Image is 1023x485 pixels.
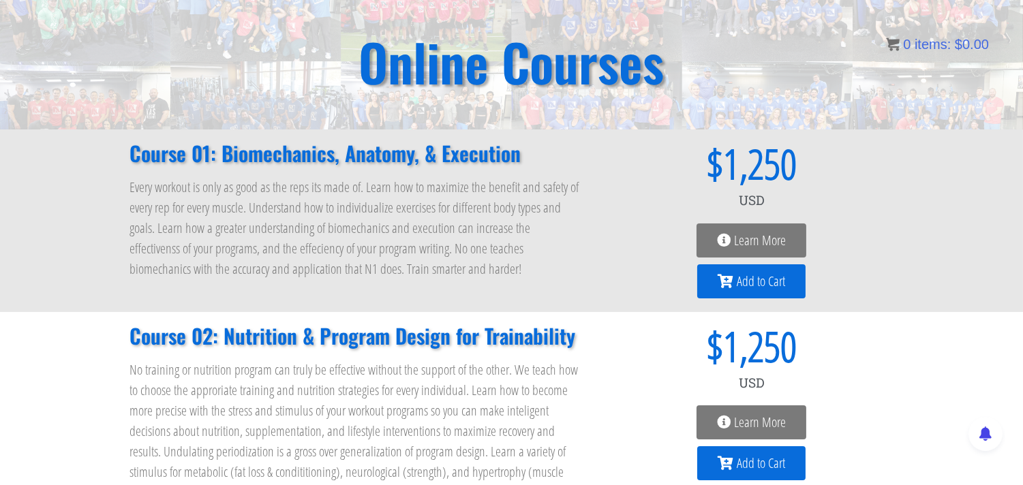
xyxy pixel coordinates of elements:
a: Add to Cart [697,264,806,298]
a: Add to Cart [697,446,806,480]
span: Learn More [734,234,786,247]
span: $ [955,37,962,52]
span: 1,250 [723,143,797,184]
a: 0 items: $0.00 [886,37,989,52]
span: Add to Cart [737,275,785,288]
div: USD [610,184,894,217]
bdi: 0.00 [955,37,989,52]
span: $ [610,326,723,366]
span: 1,250 [723,326,797,366]
span: Learn More [734,416,786,429]
a: Learn More [697,223,806,257]
h2: Course 01: Biomechanics, Anatomy, & Execution [130,143,583,163]
div: USD [610,366,894,399]
a: Learn More [697,405,806,439]
p: Every workout is only as good as the reps its made of. Learn how to maximize the benefit and safe... [130,177,583,279]
h2: Course 02: Nutrition & Program Design for Trainability [130,326,583,346]
img: icon11.png [886,37,900,51]
span: $ [610,143,723,184]
span: Add to Cart [737,456,785,470]
span: 0 [903,37,911,52]
h2: Online Courses [359,36,665,87]
span: items: [915,37,951,52]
